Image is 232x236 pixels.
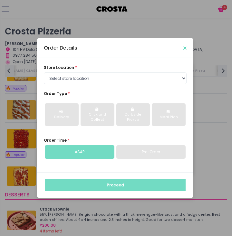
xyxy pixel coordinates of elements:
button: Close [183,47,187,50]
span: Order Time [44,137,67,143]
div: Curbside Pickup [121,112,146,122]
div: Meal Plan [156,115,181,120]
div: Click and Collect [85,112,110,122]
div: Delivery [49,115,74,120]
div: Order Details [44,44,77,52]
span: store location [44,65,74,70]
span: Order Type [44,91,67,96]
button: Proceed [45,179,186,191]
